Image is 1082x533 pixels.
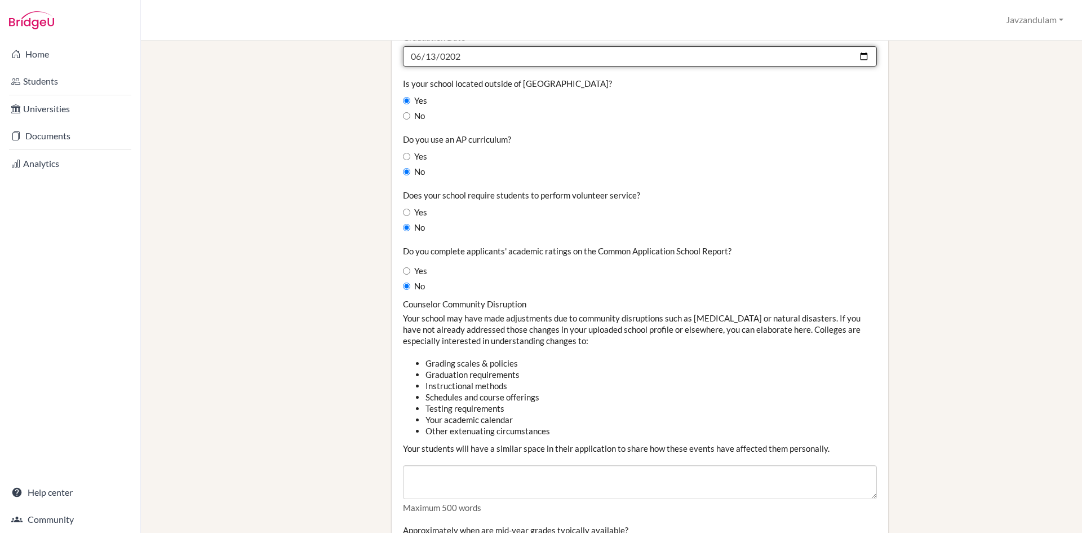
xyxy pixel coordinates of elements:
[2,152,138,175] a: Analytics
[425,358,877,369] li: Grading scales & policies
[2,508,138,531] a: Community
[403,190,640,201] label: Does your school require students to perform volunteer service?
[425,414,877,425] li: Your academic calendar
[403,222,425,234] label: No
[403,166,425,178] label: No
[403,298,877,513] div: Your school may have made adjustments due to community disruptions such as [MEDICAL_DATA] or natu...
[2,481,138,504] a: Help center
[2,125,138,147] a: Documents
[403,224,410,231] input: No
[403,206,427,219] label: Yes
[403,502,877,513] p: Maximum 500 words
[403,134,511,145] label: Do you use an AP curriculum?
[403,209,410,216] input: Yes
[403,265,427,277] label: Yes
[1001,10,1068,30] button: Javzandulam
[9,11,54,29] img: Bridge-U
[2,98,138,120] a: Universities
[403,95,427,107] label: Yes
[403,280,425,293] label: No
[425,425,877,437] li: Other extenuating circumstances
[403,97,410,104] input: Yes
[425,380,877,391] li: Instructional methods
[403,153,410,160] input: Yes
[425,391,877,403] li: Schedules and course offerings
[2,43,138,65] a: Home
[403,245,731,257] label: Do you complete applicants' academic ratings on the Common Application School Report?
[2,70,138,92] a: Students
[403,78,612,89] label: Is your school located outside of [GEOGRAPHIC_DATA]?
[403,112,410,120] input: No
[403,110,425,122] label: No
[403,168,410,175] input: No
[403,151,427,163] label: Yes
[425,403,877,414] li: Testing requirements
[403,298,526,310] label: Counselor Community Disruption
[403,283,410,290] input: No
[403,267,410,275] input: Yes
[425,369,877,380] li: Graduation requirements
